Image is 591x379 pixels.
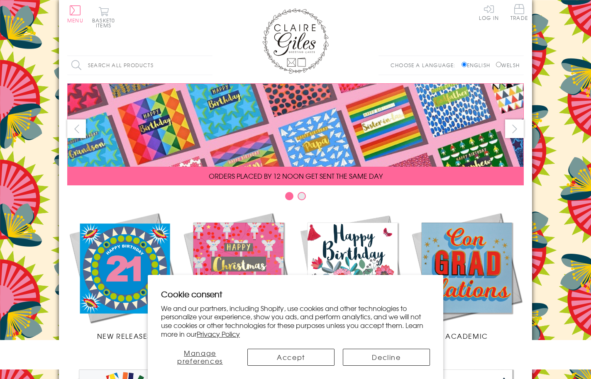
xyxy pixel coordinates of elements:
[285,192,293,200] button: Carousel Page 1 (Current Slide)
[67,211,181,341] a: New Releases
[262,8,329,74] img: Claire Giles Greetings Cards
[161,288,430,300] h2: Cookie consent
[161,349,239,366] button: Manage preferences
[295,211,410,341] a: Birthdays
[209,171,383,181] span: ORDERS PLACED BY 12 NOON GET SENT THE SAME DAY
[177,348,223,366] span: Manage preferences
[496,62,501,67] input: Welsh
[391,61,460,69] p: Choose a language:
[298,192,306,200] button: Carousel Page 2
[67,56,212,75] input: Search all products
[479,4,499,20] a: Log In
[181,211,295,341] a: Christmas
[343,349,430,366] button: Decline
[204,56,212,75] input: Search
[410,211,524,341] a: Academic
[67,192,524,204] div: Carousel Pagination
[67,17,83,24] span: Menu
[462,61,494,69] label: English
[510,4,528,22] a: Trade
[462,62,467,67] input: English
[445,331,488,341] span: Academic
[505,119,524,138] button: next
[67,5,83,23] button: Menu
[92,7,115,28] button: Basket0 items
[161,304,430,338] p: We and our partners, including Shopify, use cookies and other technologies to personalize your ex...
[247,349,335,366] button: Accept
[97,331,151,341] span: New Releases
[96,17,115,29] span: 0 items
[510,4,528,20] span: Trade
[197,329,240,339] a: Privacy Policy
[496,61,520,69] label: Welsh
[67,119,86,138] button: prev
